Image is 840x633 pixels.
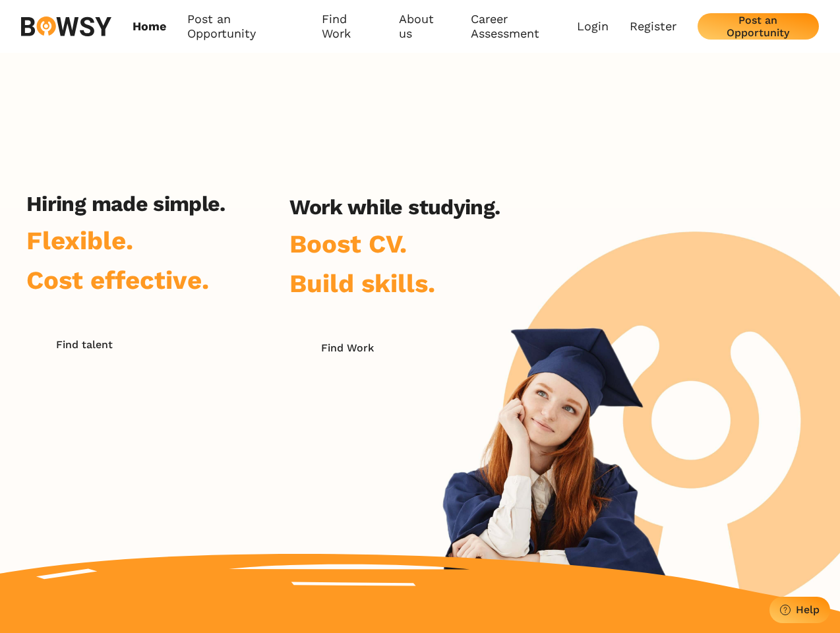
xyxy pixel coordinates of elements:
button: Post an Opportunity [698,13,819,40]
img: svg%3e [21,16,111,36]
span: Cost effective. [26,265,209,295]
div: Post an Opportunity [708,14,808,39]
span: Flexible. [26,226,133,255]
a: Register [630,19,676,34]
span: Build skills. [289,268,435,298]
a: Home [133,12,166,42]
button: Help [769,597,830,623]
a: Career Assessment [471,12,577,42]
div: Find talent [56,338,113,351]
h2: Hiring made simple. [26,191,225,216]
button: Find Work [289,334,405,361]
a: Login [577,19,609,34]
h2: Work while studying. [289,195,500,220]
button: Find talent [26,331,142,357]
span: Boost CV. [289,229,407,258]
div: Help [796,603,820,616]
div: Find Work [321,342,374,354]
